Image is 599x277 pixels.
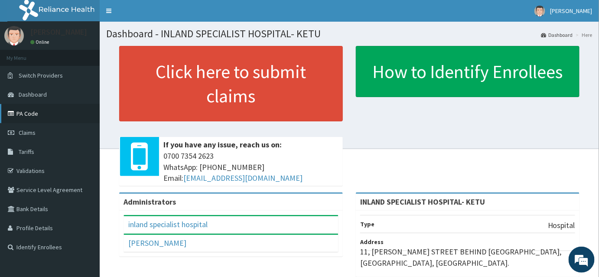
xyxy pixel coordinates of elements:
[360,246,575,268] p: 11, [PERSON_NAME] STREET BEHIND [GEOGRAPHIC_DATA], [GEOGRAPHIC_DATA], [GEOGRAPHIC_DATA].
[163,150,339,184] span: 0700 7354 2623 WhatsApp: [PHONE_NUMBER] Email:
[30,28,87,36] p: [PERSON_NAME]
[534,6,545,16] img: User Image
[30,39,51,45] a: Online
[4,26,24,46] img: User Image
[45,49,146,60] div: Chat with us now
[19,91,47,98] span: Dashboard
[360,220,374,228] b: Type
[106,28,592,39] h1: Dashboard - INLAND SPECIALIST HOSPITAL- KETU
[163,140,282,150] b: If you have any issue, reach us on:
[19,129,36,137] span: Claims
[50,83,120,171] span: We're online!
[124,197,176,207] b: Administrators
[550,7,592,15] span: [PERSON_NAME]
[574,31,592,39] li: Here
[183,173,303,183] a: [EMAIL_ADDRESS][DOMAIN_NAME]
[360,238,384,246] b: Address
[128,238,186,248] a: [PERSON_NAME]
[548,220,575,231] p: Hospital
[128,219,208,229] a: inland specialist hospital
[19,148,34,156] span: Tariffs
[142,4,163,25] div: Minimize live chat window
[119,46,343,121] a: Click here to submit claims
[360,197,485,207] strong: INLAND SPECIALIST HOSPITAL- KETU
[19,72,63,79] span: Switch Providers
[4,185,165,215] textarea: Type your message and hit 'Enter'
[16,43,35,65] img: d_794563401_company_1708531726252_794563401
[356,46,579,97] a: How to Identify Enrollees
[541,31,573,39] a: Dashboard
